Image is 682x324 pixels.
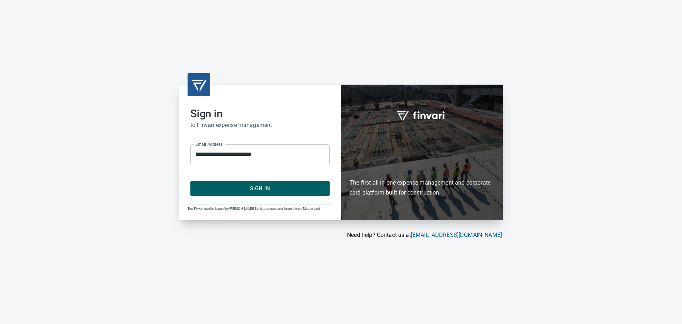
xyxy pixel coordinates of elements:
p: Need help? Contact us at [179,231,502,239]
img: fullword_logo_white.png [395,107,449,123]
button: Sign In [190,181,330,196]
a: [EMAIL_ADDRESS][DOMAIN_NAME] [411,232,502,238]
h2: Sign in [190,107,330,120]
h6: The first all-in-one expense management and corporate card platform built for construction. [350,137,494,198]
h6: to Finvari expense management [190,120,330,130]
span: Sign In [198,184,322,193]
div: Finvari [341,85,503,220]
span: The Finvari card is issued by [PERSON_NAME] Bank, pursuant to a license from Mastercard [188,207,320,211]
img: transparent_logo.png [190,76,207,93]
